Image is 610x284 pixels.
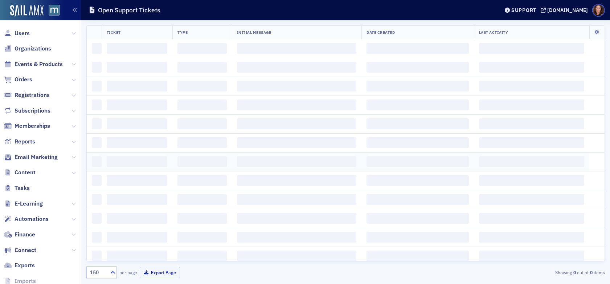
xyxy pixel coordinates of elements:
[92,137,102,148] span: ‌
[572,269,577,276] strong: 0
[479,213,584,224] span: ‌
[15,122,50,130] span: Memberships
[479,30,508,35] span: Last Activity
[107,81,167,92] span: ‌
[107,251,167,261] span: ‌
[177,156,226,167] span: ‌
[107,118,167,129] span: ‌
[15,231,35,239] span: Finance
[49,5,60,16] img: SailAMX
[4,60,63,68] a: Events & Products
[367,30,395,35] span: Date Created
[237,251,357,261] span: ‌
[15,76,32,84] span: Orders
[479,251,584,261] span: ‌
[15,91,50,99] span: Registrations
[367,194,468,205] span: ‌
[92,194,102,205] span: ‌
[177,100,226,110] span: ‌
[119,269,137,276] label: per page
[15,169,36,177] span: Content
[367,251,468,261] span: ‌
[511,7,536,13] div: Support
[107,100,167,110] span: ‌
[92,213,102,224] span: ‌
[15,184,30,192] span: Tasks
[367,175,468,186] span: ‌
[92,118,102,129] span: ‌
[107,194,167,205] span: ‌
[4,122,50,130] a: Memberships
[177,30,188,35] span: Type
[4,246,36,254] a: Connect
[367,232,468,243] span: ‌
[90,269,106,276] div: 150
[4,169,36,177] a: Content
[15,138,35,146] span: Reports
[237,30,271,35] span: Initial Message
[177,62,226,73] span: ‌
[177,137,226,148] span: ‌
[437,269,605,276] div: Showing out of items
[4,215,49,223] a: Automations
[177,118,226,129] span: ‌
[367,118,468,129] span: ‌
[367,81,468,92] span: ‌
[92,43,102,54] span: ‌
[92,251,102,261] span: ‌
[107,213,167,224] span: ‌
[479,156,584,167] span: ‌
[479,62,584,73] span: ‌
[107,62,167,73] span: ‌
[4,29,30,37] a: Users
[15,60,63,68] span: Events & Products
[367,100,468,110] span: ‌
[92,100,102,110] span: ‌
[92,81,102,92] span: ‌
[4,153,58,161] a: Email Marketing
[177,175,226,186] span: ‌
[15,246,36,254] span: Connect
[367,156,468,167] span: ‌
[4,261,35,269] a: Exports
[15,261,35,269] span: Exports
[92,156,102,167] span: ‌
[98,6,160,15] h1: Open Support Tickets
[4,107,50,115] a: Subscriptions
[107,137,167,148] span: ‌
[4,91,50,99] a: Registrations
[4,76,32,84] a: Orders
[10,5,44,17] a: SailAMX
[237,118,357,129] span: ‌
[479,118,584,129] span: ‌
[237,81,357,92] span: ‌
[44,5,60,17] a: View Homepage
[140,267,180,278] button: Export Page
[4,200,43,208] a: E-Learning
[177,213,226,224] span: ‌
[4,45,51,53] a: Organizations
[15,153,58,161] span: Email Marketing
[367,43,468,54] span: ‌
[237,213,357,224] span: ‌
[367,213,468,224] span: ‌
[15,107,50,115] span: Subscriptions
[479,137,584,148] span: ‌
[237,43,357,54] span: ‌
[592,4,605,17] span: Profile
[237,194,357,205] span: ‌
[4,184,30,192] a: Tasks
[15,45,51,53] span: Organizations
[479,232,584,243] span: ‌
[479,194,584,205] span: ‌
[479,81,584,92] span: ‌
[237,137,357,148] span: ‌
[237,232,357,243] span: ‌
[237,175,357,186] span: ‌
[237,156,357,167] span: ‌
[367,137,468,148] span: ‌
[177,43,226,54] span: ‌
[107,156,167,167] span: ‌
[237,62,357,73] span: ‌
[4,138,35,146] a: Reports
